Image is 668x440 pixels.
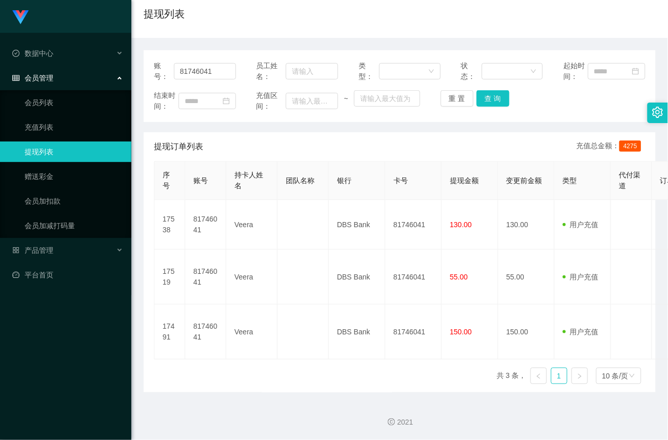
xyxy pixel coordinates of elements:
[154,90,179,112] span: 结束时间：
[185,200,226,250] td: 81746041
[12,246,53,254] span: 产品管理
[226,250,278,305] td: Veera
[185,250,226,305] td: 81746041
[226,305,278,359] td: Veera
[563,328,599,336] span: 用户充值
[531,68,537,75] i: 图标: down
[12,49,53,57] span: 数据中心
[25,142,123,162] a: 提现列表
[154,305,185,359] td: 17491
[12,74,53,82] span: 会员管理
[498,250,555,305] td: 55.00
[193,176,208,185] span: 账号
[154,250,185,305] td: 17519
[385,250,442,305] td: 81746041
[359,61,379,82] span: 类型：
[140,417,660,428] div: 2021
[536,373,542,379] i: 图标: left
[12,50,19,57] i: 图标: check-circle-o
[602,368,628,384] div: 10 条/页
[257,61,286,82] span: 员工姓名：
[286,176,315,185] span: 团队名称
[257,90,286,112] span: 充值区间：
[223,97,230,105] i: 图标: calendar
[531,368,547,384] li: 上一页
[450,328,472,336] span: 150.00
[144,6,185,22] h1: 提现列表
[441,90,474,107] button: 重 置
[619,141,641,152] span: 4275
[563,61,588,82] span: 起始时间：
[576,141,645,153] div: 充值总金额：
[329,200,385,250] td: DBS Bank
[394,176,408,185] span: 卡号
[632,68,639,75] i: 图标: calendar
[498,305,555,359] td: 150.00
[461,61,482,82] span: 状态：
[25,166,123,187] a: 赠送彩金
[12,10,29,25] img: logo.9652507e.png
[154,200,185,250] td: 17538
[12,247,19,254] i: 图标: appstore-o
[25,92,123,113] a: 会员列表
[450,221,472,229] span: 130.00
[428,68,435,75] i: 图标: down
[385,305,442,359] td: 81746041
[563,221,599,229] span: 用户充值
[12,265,123,285] a: 图标: dashboard平台首页
[552,368,567,384] a: 1
[619,171,641,190] span: 代付渠道
[338,93,354,104] span: ~
[226,200,278,250] td: Veera
[563,176,577,185] span: 类型
[185,305,226,359] td: 81746041
[329,250,385,305] td: DBS Bank
[154,61,174,82] span: 账号：
[572,368,588,384] li: 下一页
[498,200,555,250] td: 130.00
[163,171,170,190] span: 序号
[450,176,479,185] span: 提现金额
[354,90,420,107] input: 请输入最大值为
[286,93,338,109] input: 请输入最小值为
[12,74,19,82] i: 图标: table
[25,117,123,137] a: 充值列表
[563,273,599,281] span: 用户充值
[25,215,123,236] a: 会员加减打码量
[385,200,442,250] td: 81746041
[154,141,203,153] span: 提现订单列表
[174,63,236,79] input: 请输入
[388,418,395,426] i: 图标: copyright
[477,90,509,107] button: 查 询
[25,191,123,211] a: 会员加扣款
[329,305,385,359] td: DBS Bank
[497,368,526,384] li: 共 3 条，
[652,107,663,118] i: 图标: setting
[506,176,542,185] span: 变更前金额
[337,176,351,185] span: 银行
[450,273,468,281] span: 55.00
[286,63,338,79] input: 请输入
[629,373,635,380] i: 图标: down
[234,171,263,190] span: 持卡人姓名
[577,373,583,379] i: 图标: right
